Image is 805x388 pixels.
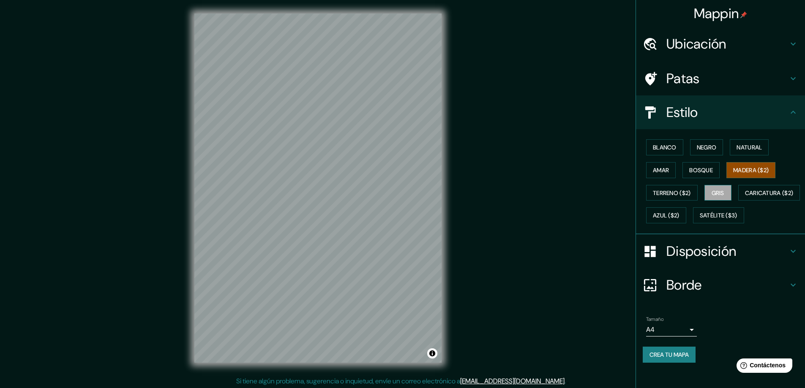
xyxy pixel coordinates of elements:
[697,144,717,151] font: Negro
[666,70,700,87] font: Patas
[636,234,805,268] div: Disposición
[726,162,775,178] button: Madera ($2)
[666,103,698,121] font: Estilo
[745,189,794,197] font: Caricatura ($2)
[737,144,762,151] font: Natural
[704,185,731,201] button: Gris
[643,347,696,363] button: Crea tu mapa
[740,11,747,18] img: pin-icon.png
[646,139,683,155] button: Blanco
[565,377,566,385] font: .
[653,189,691,197] font: Terreno ($2)
[730,139,769,155] button: Natural
[646,325,655,334] font: A4
[236,377,460,385] font: Si tiene algún problema, sugerencia o inquietud, envíe un correo electrónico a
[666,276,702,294] font: Borde
[649,351,689,358] font: Crea tu mapa
[646,316,663,323] font: Tamaño
[690,139,723,155] button: Negro
[738,185,800,201] button: Caricatura ($2)
[693,207,744,223] button: Satélite ($3)
[636,27,805,61] div: Ubicación
[636,268,805,302] div: Borde
[700,212,737,220] font: Satélite ($3)
[653,166,669,174] font: Amar
[682,162,720,178] button: Bosque
[666,242,736,260] font: Disposición
[646,162,676,178] button: Amar
[636,95,805,129] div: Estilo
[566,376,567,385] font: .
[646,185,698,201] button: Terreno ($2)
[460,377,565,385] a: [EMAIL_ADDRESS][DOMAIN_NAME]
[646,323,697,336] div: A4
[646,207,686,223] button: Azul ($2)
[567,376,569,385] font: .
[636,62,805,95] div: Patas
[427,348,437,358] button: Activar o desactivar atribución
[712,189,724,197] font: Gris
[730,355,796,379] iframe: Lanzador de widgets de ayuda
[733,166,769,174] font: Madera ($2)
[653,144,677,151] font: Blanco
[666,35,726,53] font: Ubicación
[694,5,739,22] font: Mappin
[689,166,713,174] font: Bosque
[653,212,679,220] font: Azul ($2)
[194,14,442,363] canvas: Mapa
